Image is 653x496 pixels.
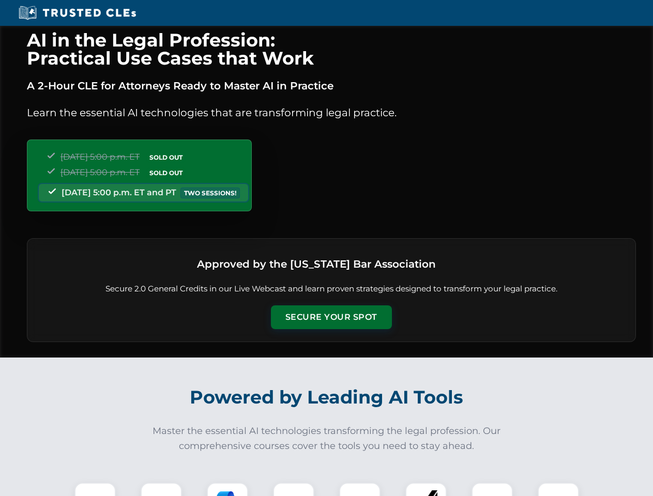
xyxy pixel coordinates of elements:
[27,104,636,121] p: Learn the essential AI technologies that are transforming legal practice.
[146,167,186,178] span: SOLD OUT
[16,5,139,21] img: Trusted CLEs
[27,78,636,94] p: A 2-Hour CLE for Attorneys Ready to Master AI in Practice
[60,152,140,162] span: [DATE] 5:00 p.m. ET
[27,31,636,67] h1: AI in the Legal Profession: Practical Use Cases that Work
[146,424,508,454] p: Master the essential AI technologies transforming the legal profession. Our comprehensive courses...
[60,167,140,177] span: [DATE] 5:00 p.m. ET
[440,251,466,277] img: Logo
[40,379,613,415] h2: Powered by Leading AI Tools
[146,152,186,163] span: SOLD OUT
[271,305,392,329] button: Secure Your Spot
[40,283,623,295] p: Secure 2.0 General Credits in our Live Webcast and learn proven strategies designed to transform ...
[197,255,436,273] h3: Approved by the [US_STATE] Bar Association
